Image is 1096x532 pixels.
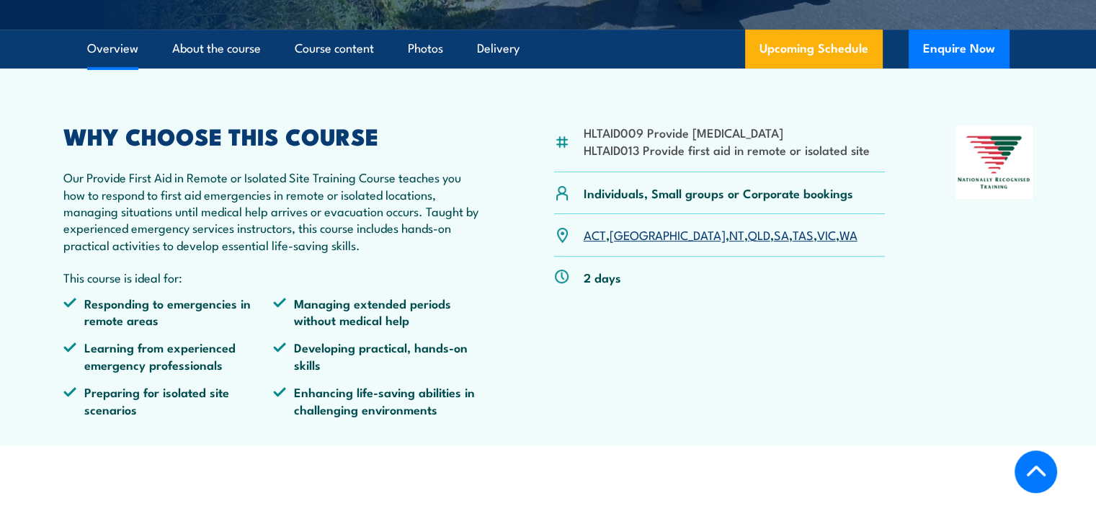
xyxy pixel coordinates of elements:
li: Developing practical, hands-on skills [273,339,484,373]
li: Responding to emergencies in remote areas [63,295,274,329]
a: Overview [87,30,138,68]
li: Enhancing life-saving abilities in challenging environments [273,384,484,417]
a: [GEOGRAPHIC_DATA] [610,226,726,243]
li: HLTAID013 Provide first aid in remote or isolated site [584,141,870,158]
button: Enquire Now [909,30,1010,68]
p: 2 days [584,269,621,285]
a: WA [839,226,857,243]
a: Course content [295,30,374,68]
a: ACT [584,226,606,243]
li: HLTAID009 Provide [MEDICAL_DATA] [584,124,870,141]
p: , , , , , , , [584,226,857,243]
a: Delivery [477,30,520,68]
a: QLD [748,226,770,243]
a: About the course [172,30,261,68]
p: Our Provide First Aid in Remote or Isolated Site Training Course teaches you how to respond to fi... [63,169,484,253]
a: TAS [793,226,814,243]
h2: WHY CHOOSE THIS COURSE [63,125,484,146]
a: VIC [817,226,836,243]
li: Managing extended periods without medical help [273,295,484,329]
p: This course is ideal for: [63,269,484,285]
p: Individuals, Small groups or Corporate bookings [584,185,853,201]
a: SA [774,226,789,243]
li: Preparing for isolated site scenarios [63,384,274,417]
li: Learning from experienced emergency professionals [63,339,274,373]
img: Nationally Recognised Training logo. [955,125,1033,199]
a: Upcoming Schedule [745,30,883,68]
a: Photos [408,30,443,68]
a: NT [729,226,744,243]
